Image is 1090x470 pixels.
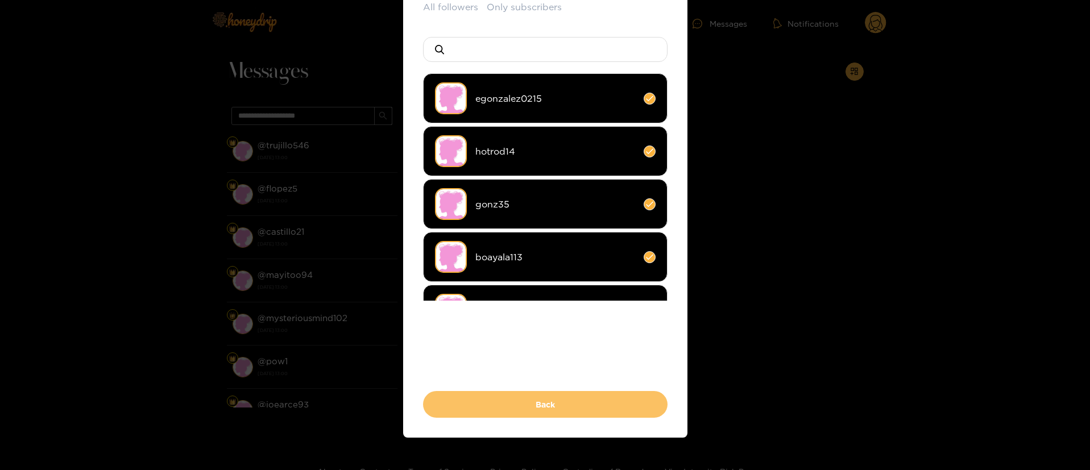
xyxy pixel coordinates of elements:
span: boayala113 [475,251,635,264]
button: Only subscribers [487,1,562,14]
button: All followers [423,1,478,14]
img: no-avatar.png [435,294,467,326]
span: gonz35 [475,198,635,211]
span: egonzalez0215 [475,92,635,105]
img: no-avatar.png [435,135,467,167]
img: no-avatar.png [435,188,467,220]
button: Back [423,391,668,418]
span: hotrod14 [475,145,635,158]
img: no-avatar.png [435,241,467,273]
img: no-avatar.png [435,82,467,114]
